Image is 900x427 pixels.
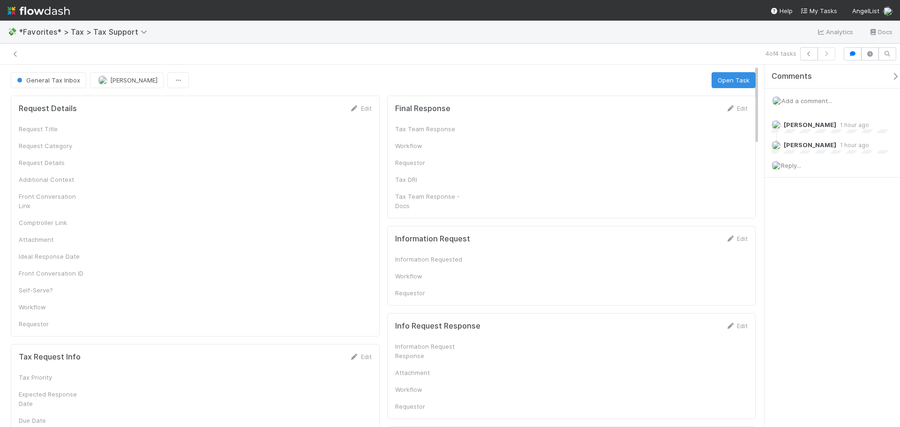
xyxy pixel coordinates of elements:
a: Edit [350,353,372,360]
span: AngelList [852,7,879,15]
div: Information Request Response [395,342,465,360]
div: Tax DRI [395,175,465,184]
div: Additional Context [19,175,89,184]
div: Attachment [19,235,89,244]
div: Information Requested [395,255,465,264]
span: [PERSON_NAME] [784,141,836,149]
img: avatar_cfa6ccaa-c7d9-46b3-b608-2ec56ecf97ad.png [772,141,781,150]
button: General Tax Inbox [11,72,86,88]
div: Front Conversation ID [19,269,89,278]
img: logo-inverted-e16ddd16eac7371096b0.svg [7,3,70,19]
span: Add a comment... [781,97,832,105]
div: Attachment [395,368,465,377]
span: General Tax Inbox [15,76,80,84]
div: Front Conversation Link [19,192,89,210]
h5: Info Request Response [395,322,480,331]
span: 4 of 4 tasks [765,49,796,58]
div: Expected Response Date [19,390,89,408]
span: 1 hour ago [836,121,869,128]
div: Request Title [19,124,89,134]
img: avatar_cfa6ccaa-c7d9-46b3-b608-2ec56ecf97ad.png [98,75,107,85]
h5: Tax Request Info [19,352,81,362]
div: Requestor [19,319,89,329]
div: Requestor [395,402,465,411]
div: Workflow [395,141,465,150]
button: [PERSON_NAME] [90,72,164,88]
span: Reply... [781,162,801,169]
div: Workflow [19,302,89,312]
div: Workflow [395,271,465,281]
div: Comptroller Link [19,218,89,227]
span: [PERSON_NAME] [784,121,836,128]
span: *Favorites* > Tax > Tax Support [19,27,152,37]
div: Self-Serve? [19,285,89,295]
div: Ideal Response Date [19,252,89,261]
div: Request Category [19,141,89,150]
div: Due Date [19,416,89,425]
a: Analytics [817,26,854,37]
img: avatar_cfa6ccaa-c7d9-46b3-b608-2ec56ecf97ad.png [772,96,781,105]
a: Docs [869,26,892,37]
span: [PERSON_NAME] [110,76,157,84]
h5: Information Request [395,234,470,244]
div: Tax Team Response [395,124,465,134]
img: avatar_cfa6ccaa-c7d9-46b3-b608-2ec56ecf97ad.png [772,161,781,170]
button: Open Task [712,72,756,88]
h5: Request Details [19,104,77,113]
span: 1 hour ago [836,142,869,149]
a: Edit [726,322,748,330]
img: avatar_cfa6ccaa-c7d9-46b3-b608-2ec56ecf97ad.png [883,7,892,16]
span: 💸 [7,28,17,36]
div: Workflow [395,385,465,394]
div: Requestor [395,288,465,298]
img: avatar_cfa6ccaa-c7d9-46b3-b608-2ec56ecf97ad.png [772,120,781,129]
a: Edit [726,105,748,112]
a: Edit [350,105,372,112]
a: My Tasks [800,6,837,15]
span: Comments [772,72,812,81]
div: Tax Priority [19,373,89,382]
div: Requestor [395,158,465,167]
h5: Final Response [395,104,450,113]
a: Edit [726,235,748,242]
div: Help [770,6,793,15]
div: Request Details [19,158,89,167]
div: Tax Team Response - Docs [395,192,465,210]
span: My Tasks [800,7,837,15]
